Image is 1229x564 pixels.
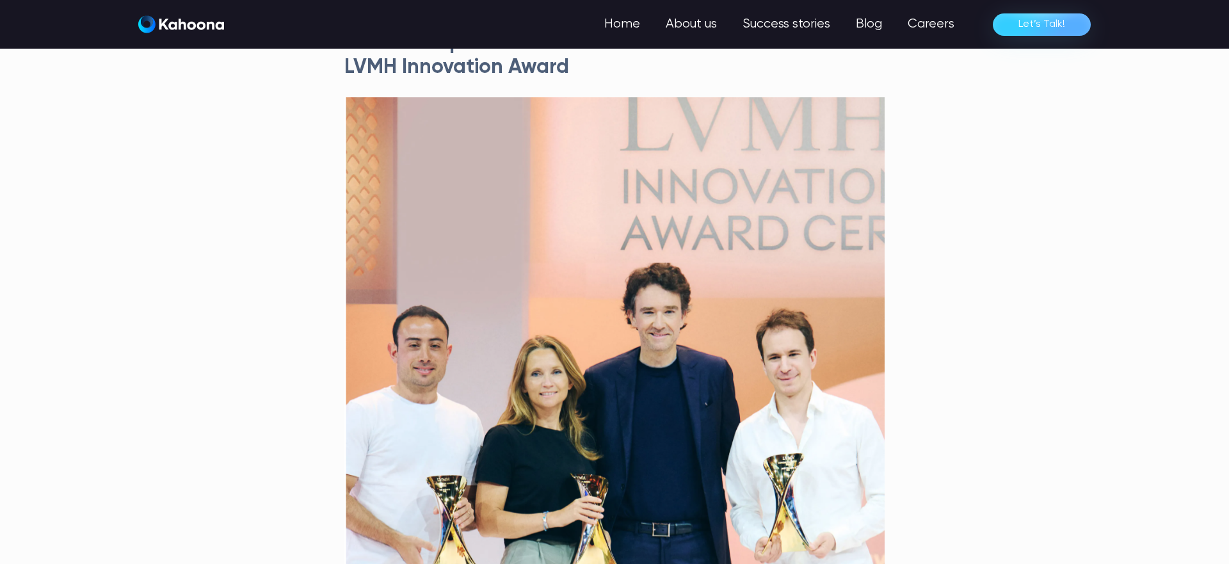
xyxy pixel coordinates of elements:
img: Kahoona logo white [138,15,224,33]
a: Blog [843,12,895,37]
a: Careers [895,12,967,37]
a: About us [653,12,730,37]
h3: LVMH Group has announced the winners of its ninth LVMH Innovation Award [344,31,885,80]
a: Let’s Talk! [993,13,1091,36]
a: home [138,15,224,34]
a: Success stories [730,12,843,37]
a: Home [591,12,653,37]
div: Let’s Talk! [1018,14,1065,35]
